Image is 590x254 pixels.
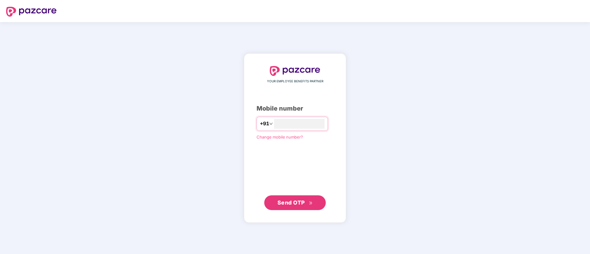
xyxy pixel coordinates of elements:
[267,79,323,84] span: YOUR EMPLOYEE BENEFITS PARTNER
[257,135,303,139] a: Change mobile number?
[257,104,333,113] div: Mobile number
[264,195,326,210] button: Send OTPdouble-right
[277,199,305,206] span: Send OTP
[6,7,57,17] img: logo
[270,66,320,76] img: logo
[269,122,273,126] span: down
[309,201,313,205] span: double-right
[260,120,269,127] span: +91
